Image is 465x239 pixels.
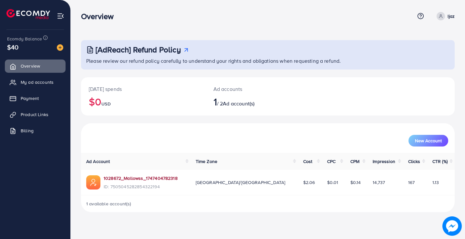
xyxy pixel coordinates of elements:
[415,138,442,143] span: New Account
[350,179,361,186] span: $0.14
[303,158,313,165] span: Cost
[408,158,420,165] span: Clicks
[196,179,285,186] span: [GEOGRAPHIC_DATA]/[GEOGRAPHIC_DATA]
[350,158,359,165] span: CPM
[5,124,66,137] a: Billing
[96,45,181,54] h3: [AdReach] Refund Policy
[327,158,336,165] span: CPC
[101,101,110,107] span: USD
[21,79,54,85] span: My ad accounts
[21,111,48,118] span: Product Links
[7,42,18,52] span: $40
[89,85,198,93] p: [DATE] spends
[434,12,455,20] a: Ijaz
[327,179,338,186] span: $0.01
[408,135,448,147] button: New Account
[432,179,439,186] span: 1.13
[223,100,254,107] span: Ad account(s)
[442,216,462,236] img: image
[213,85,291,93] p: Ad accounts
[408,179,415,186] span: 167
[5,108,66,121] a: Product Links
[86,201,131,207] span: 1 available account(s)
[448,12,455,20] p: Ijaz
[57,12,64,20] img: menu
[303,179,315,186] span: $2.06
[5,76,66,89] a: My ad accounts
[6,9,50,19] img: logo
[196,158,217,165] span: Time Zone
[86,57,451,65] p: Please review our refund policy carefully to understand your rights and obligations when requesti...
[5,92,66,105] a: Payment
[373,158,395,165] span: Impression
[373,179,385,186] span: 14,737
[21,63,40,69] span: Overview
[5,60,66,72] a: Overview
[86,158,110,165] span: Ad Account
[21,95,39,102] span: Payment
[86,175,100,190] img: ic-ads-acc.e4c84228.svg
[57,44,63,51] img: image
[213,95,291,108] h2: / 2
[7,36,42,42] span: Ecomdy Balance
[81,12,119,21] h3: Overview
[432,158,448,165] span: CTR (%)
[104,175,178,181] a: 1028672_Mallowss_1747404782318
[213,94,217,109] span: 1
[21,127,34,134] span: Billing
[104,183,178,190] span: ID: 7505045282854322194
[89,95,198,108] h2: $0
